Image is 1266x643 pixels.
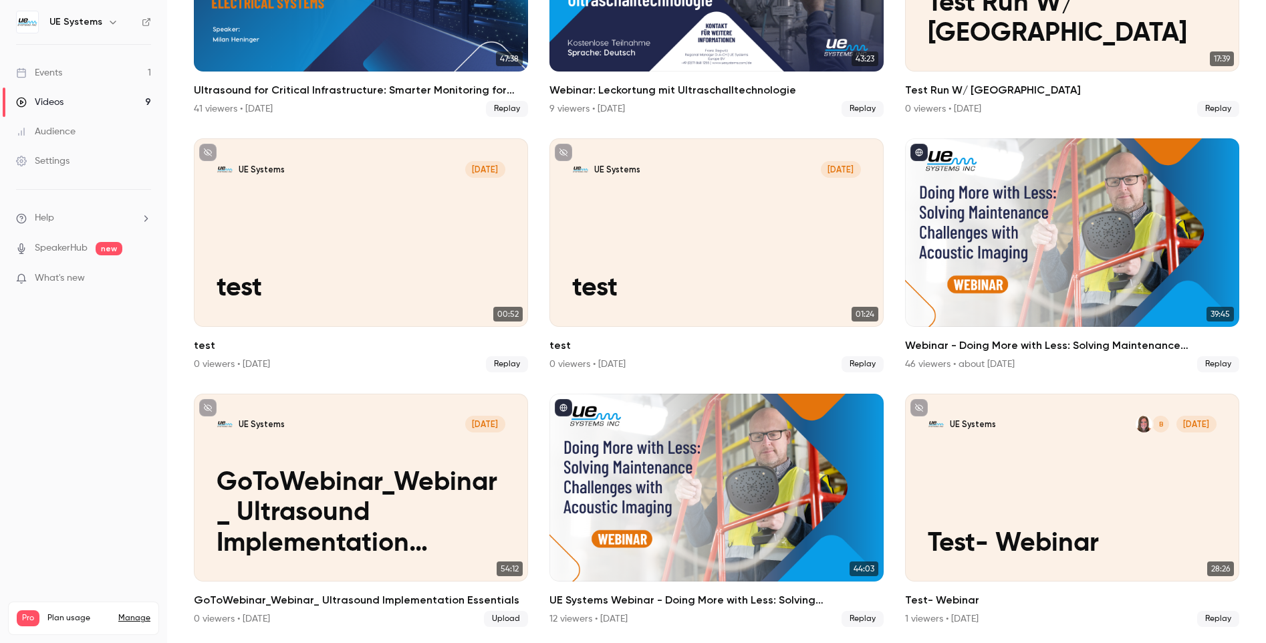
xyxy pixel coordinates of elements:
span: Upload [484,611,528,627]
p: GoToWebinar_Webinar_ Ultrasound Implementation Essentials [217,468,506,559]
p: UE Systems [239,418,285,430]
img: Test- Webinar [928,416,944,432]
div: Audience [16,125,76,138]
span: 39:45 [1207,307,1234,321]
div: 12 viewers • [DATE] [549,612,628,626]
span: Replay [842,101,884,117]
div: 0 viewers • [DATE] [549,358,626,371]
span: Replay [1197,101,1239,117]
span: [DATE] [1176,416,1217,432]
h2: Webinar - Doing More with Less: Solving Maintenance Challenges with Acoustic Imaging [905,338,1239,354]
button: unpublished [910,399,928,416]
img: test [572,161,589,178]
iframe: Noticeable Trigger [135,273,151,285]
div: Events [16,66,62,80]
span: Replay [486,356,528,372]
img: UE Systems [17,11,38,33]
a: testUE Systems[DATE]test01:24test0 viewers • [DATE]Replay [549,138,884,372]
a: SpeakerHub [35,241,88,255]
div: Settings [16,154,70,168]
button: unpublished [555,144,572,161]
h6: UE Systems [49,15,102,29]
p: test [217,273,506,303]
h2: Ultrasound for Critical Infrastructure: Smarter Monitoring for Electrical Systems [194,82,528,98]
span: 17:39 [1210,51,1234,66]
p: test [572,273,862,303]
span: 44:03 [850,561,878,576]
span: 47:38 [496,51,523,66]
a: 39:45Webinar - Doing More with Less: Solving Maintenance Challenges with Acoustic Imaging46 viewe... [905,138,1239,372]
span: 00:52 [493,307,523,321]
span: Help [35,211,54,225]
img: GoToWebinar_Webinar_ Ultrasound Implementation Essentials [217,416,233,432]
span: 01:24 [852,307,878,321]
a: 44:03UE Systems Webinar - Doing More with Less: Solving Maintenance Challenges with Acoustic Imag... [549,394,884,627]
h2: Test Run W/ [GEOGRAPHIC_DATA] [905,82,1239,98]
img: Maureen Gribble [1136,416,1152,432]
div: B [1151,414,1170,434]
span: [DATE] [465,416,506,432]
span: 54:12 [497,561,523,576]
p: Test- Webinar [928,529,1217,559]
span: Replay [842,356,884,372]
li: help-dropdown-opener [16,211,151,225]
span: new [96,242,122,255]
div: 1 viewers • [DATE] [905,612,979,626]
p: UE Systems [950,418,996,430]
h2: GoToWebinar_Webinar_ Ultrasound Implementation Essentials [194,592,528,608]
span: Replay [486,101,528,117]
li: GoToWebinar_Webinar_ Ultrasound Implementation Essentials [194,394,528,627]
span: [DATE] [821,161,862,178]
h2: UE Systems Webinar - Doing More with Less: Solving Maintenance Challenges with Acoustic Imaging [549,592,884,608]
span: Pro [17,610,39,626]
a: Test- WebinarUE SystemsBMaureen Gribble[DATE]Test- Webinar28:26Test- Webinar1 viewers • [DATE]Replay [905,394,1239,627]
span: What's new [35,271,85,285]
li: test [549,138,884,372]
a: Manage [118,613,150,624]
li: Test- Webinar [905,394,1239,627]
p: UE Systems [594,164,640,175]
span: Replay [1197,356,1239,372]
h2: test [194,338,528,354]
h2: Test- Webinar [905,592,1239,608]
a: test UE Systems[DATE]test00:52test0 viewers • [DATE]Replay [194,138,528,372]
div: 46 viewers • about [DATE] [905,358,1015,371]
h2: test [549,338,884,354]
span: Plan usage [47,613,110,624]
h2: Webinar: Leckortung mit Ultraschalltechnologie [549,82,884,98]
span: [DATE] [465,161,506,178]
li: test [194,138,528,372]
div: 0 viewers • [DATE] [194,358,270,371]
button: unpublished [199,144,217,161]
span: Replay [842,611,884,627]
div: 0 viewers • [DATE] [194,612,270,626]
a: GoToWebinar_Webinar_ Ultrasound Implementation EssentialsUE Systems[DATE]GoToWebinar_Webinar_ Ult... [194,394,528,627]
div: Videos [16,96,64,109]
span: 28:26 [1207,561,1234,576]
img: test [217,161,233,178]
span: Replay [1197,611,1239,627]
div: 0 viewers • [DATE] [905,102,981,116]
li: UE Systems Webinar - Doing More with Less: Solving Maintenance Challenges with Acoustic Imaging [549,394,884,627]
span: 43:23 [852,51,878,66]
button: published [910,144,928,161]
li: Webinar - Doing More with Less: Solving Maintenance Challenges with Acoustic Imaging [905,138,1239,372]
button: published [555,399,572,416]
p: UE Systems [239,164,285,175]
div: 41 viewers • [DATE] [194,102,273,116]
button: unpublished [199,399,217,416]
div: 9 viewers • [DATE] [549,102,625,116]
